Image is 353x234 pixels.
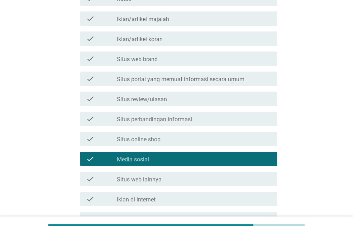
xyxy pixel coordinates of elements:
[86,175,95,183] i: check
[117,116,192,123] label: Situs perbandingan informasi
[117,76,244,83] label: Situs portal yang memuat informasi secara umum
[86,14,95,23] i: check
[117,156,149,163] label: Media sosial
[86,155,95,163] i: check
[117,56,158,63] label: Situs web brand
[86,54,95,63] i: check
[117,136,161,143] label: Situs online shop
[86,34,95,43] i: check
[117,16,169,23] label: Iklan/artikel majalah
[117,196,156,203] label: Iklan di internet
[86,114,95,123] i: check
[86,215,95,223] i: check
[86,94,95,103] i: check
[86,74,95,83] i: check
[86,135,95,143] i: check
[117,176,162,183] label: Situs web lainnya
[117,36,163,43] label: Iklan/artikel koran
[86,195,95,203] i: check
[117,216,176,223] label: Toko offline (langsung)
[117,96,167,103] label: Situs review/ulasan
